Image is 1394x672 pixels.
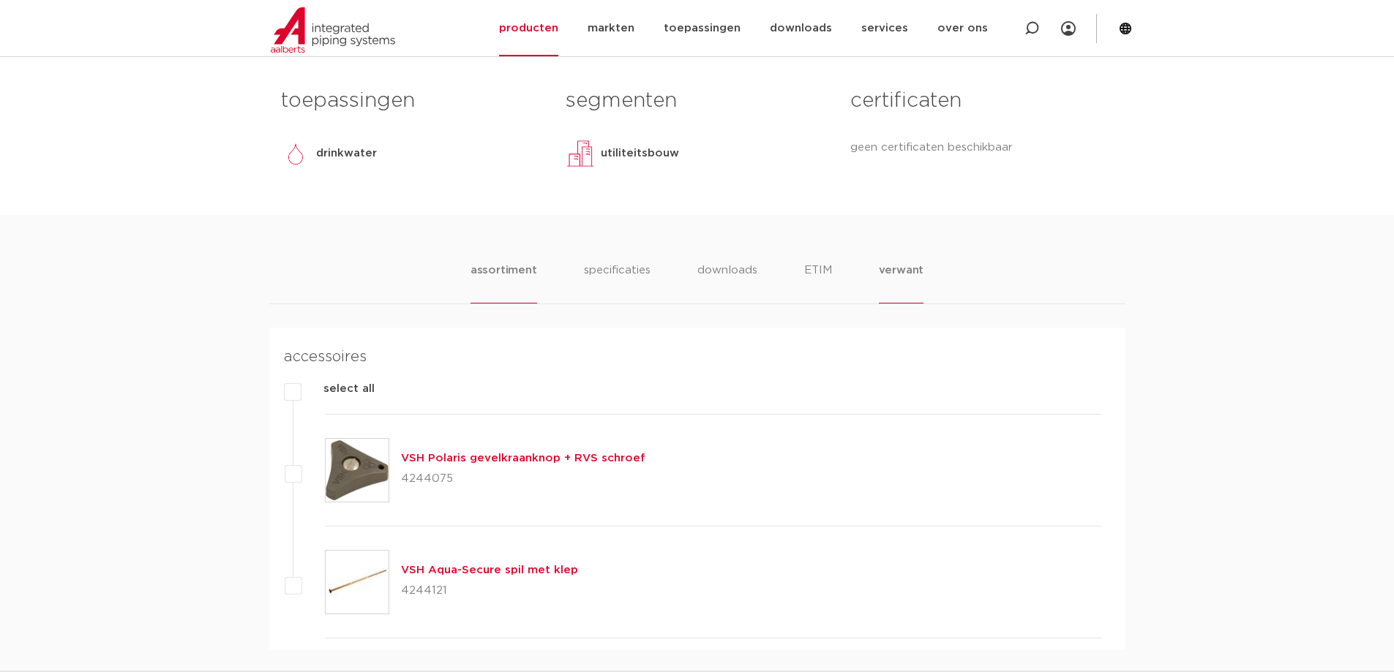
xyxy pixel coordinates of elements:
h3: certificaten [850,86,1113,116]
img: Thumbnail for VSH Polaris gevelkraanknop + RVS schroef [326,439,389,502]
p: 4244075 [401,467,645,491]
label: select all [301,380,375,398]
li: assortiment [471,262,537,303]
p: geen certificaten beschikbaar [850,139,1113,156]
a: VSH Aqua-Secure spil met klep [401,565,578,575]
h3: toepassingen [281,86,544,116]
img: drinkwater [281,139,310,168]
img: utiliteitsbouw [566,139,595,168]
p: utiliteitsbouw [601,145,679,162]
p: 4244121 [401,579,578,603]
h3: segmenten [566,86,828,116]
li: ETIM [804,262,832,303]
p: drinkwater [316,145,377,162]
h4: accessoires [284,345,1102,369]
li: specificaties [584,262,651,303]
img: Thumbnail for VSH Aqua-Secure spil met klep [326,551,389,614]
a: VSH Polaris gevelkraanknop + RVS schroef [401,453,645,464]
li: downloads [697,262,757,303]
li: verwant [879,262,924,303]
